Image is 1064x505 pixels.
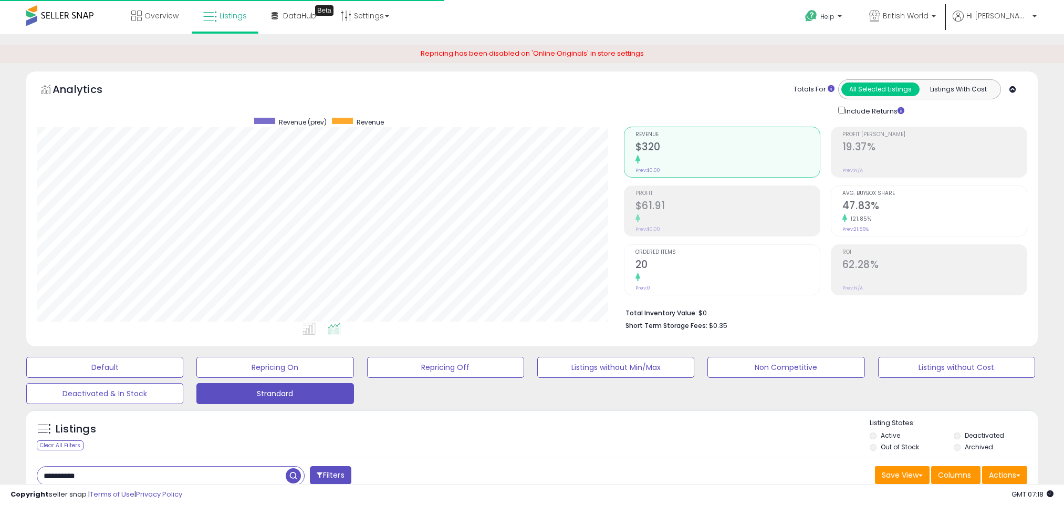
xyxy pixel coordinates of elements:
span: Hi [PERSON_NAME] [966,11,1029,21]
button: Listings With Cost [919,83,997,96]
button: Default [26,357,183,378]
div: Include Returns [830,105,917,117]
div: Tooltip anchor [315,5,333,16]
span: Profit [635,191,820,197]
a: Hi [PERSON_NAME] [953,11,1037,34]
label: Out of Stock [881,442,919,451]
div: Totals For [794,85,834,95]
small: Prev: $0.00 [635,226,660,232]
h2: 47.83% [842,200,1027,214]
div: seller snap | | [11,490,182,500]
span: ROI [842,250,1027,255]
div: Clear All Filters [37,440,84,450]
span: Revenue (prev) [279,118,327,127]
button: Filters [310,466,351,485]
li: $0 [625,306,1019,318]
small: Prev: 0 [635,285,650,291]
h2: $320 [635,141,820,155]
span: $0.35 [709,321,727,331]
button: Actions [982,466,1027,484]
i: Get Help [805,9,818,23]
span: Columns [938,470,971,480]
button: Listings without Min/Max [537,357,694,378]
span: Ordered Items [635,250,820,255]
b: Short Term Storage Fees: [625,321,707,330]
h2: $61.91 [635,200,820,214]
a: Terms of Use [90,489,134,499]
span: Overview [144,11,179,21]
h5: Analytics [53,82,123,99]
h2: 19.37% [842,141,1027,155]
small: Prev: 21.56% [842,226,869,232]
label: Archived [965,442,993,451]
button: Non Competitive [707,357,864,378]
span: Avg. Buybox Share [842,191,1027,197]
h2: 62.28% [842,259,1027,273]
span: Revenue [357,118,384,127]
label: Deactivated [965,431,1004,440]
button: Save View [875,466,930,484]
span: Help [820,12,834,21]
small: Prev: N/A [842,167,863,173]
span: British World [883,11,929,21]
button: All Selected Listings [841,83,920,96]
p: Listing States: [870,418,1038,428]
button: Strandard [196,383,353,404]
button: Repricing Off [367,357,524,378]
span: Repricing has been disabled on 'Online Originals' in store settings [421,48,644,58]
h5: Listings [56,422,96,437]
span: Revenue [635,132,820,138]
strong: Copyright [11,489,49,499]
b: Total Inventory Value: [625,308,697,317]
button: Listings without Cost [878,357,1035,378]
span: Listings [220,11,247,21]
label: Active [881,431,900,440]
button: Deactivated & In Stock [26,383,183,404]
span: Profit [PERSON_NAME] [842,132,1027,138]
span: 2025-09-10 07:18 GMT [1011,489,1053,499]
button: Repricing On [196,357,353,378]
a: Privacy Policy [136,489,182,499]
small: 121.85% [847,215,872,223]
small: Prev: $0.00 [635,167,660,173]
small: Prev: N/A [842,285,863,291]
button: Columns [931,466,980,484]
h2: 20 [635,259,820,273]
span: DataHub [283,11,316,21]
a: Help [797,2,852,34]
